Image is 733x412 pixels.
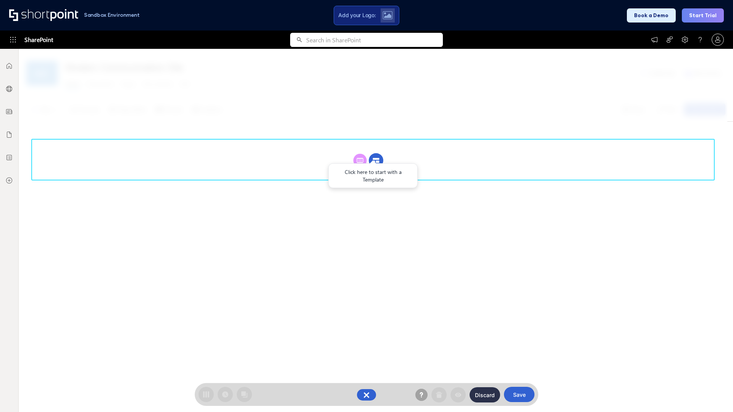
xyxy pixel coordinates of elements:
button: Book a Demo [627,8,676,23]
button: Save [504,387,534,402]
input: Search in SharePoint [306,33,443,47]
iframe: Chat Widget [596,323,733,412]
span: Add your Logo: [338,12,376,19]
h1: Sandbox Environment [84,13,140,17]
button: Start Trial [682,8,724,23]
button: Discard [470,387,500,402]
span: SharePoint [24,31,53,49]
img: Upload logo [383,11,392,19]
